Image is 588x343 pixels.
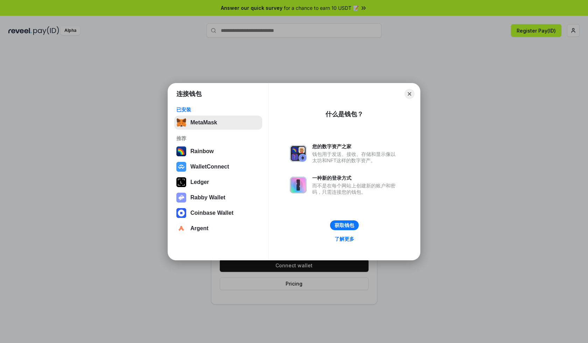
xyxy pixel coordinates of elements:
[190,179,209,185] div: Ledger
[405,89,414,99] button: Close
[190,225,209,232] div: Argent
[174,175,262,189] button: Ledger
[174,144,262,158] button: Rainbow
[174,221,262,235] button: Argent
[176,224,186,233] img: svg+xml,%3Csvg%20width%3D%2228%22%20height%3D%2228%22%20viewBox%3D%220%200%2028%2028%22%20fill%3D...
[330,234,358,243] a: 了解更多
[176,208,186,218] img: svg+xml,%3Csvg%20width%3D%2228%22%20height%3D%2228%22%20viewBox%3D%220%200%2028%2028%22%20fill%3D...
[312,183,399,195] div: 而不是在每个网站上创建新的账户和密码，只需连接您的钱包。
[176,107,260,113] div: 已安装
[176,177,186,187] img: svg+xml,%3Csvg%20xmlns%3D%22http%3A%2F%2Fwww.w3.org%2F2000%2Fsvg%22%20width%3D%2228%22%20height%3...
[290,145,307,162] img: svg+xml,%3Csvg%20xmlns%3D%22http%3A%2F%2Fwww.w3.org%2F2000%2Fsvg%22%20fill%3D%22none%22%20viewBox...
[176,118,186,128] img: svg+xml,%3Csvg%20fill%3D%22none%22%20height%3D%2233%22%20viewBox%3D%220%200%2035%2033%22%20width%...
[290,177,307,193] img: svg+xml,%3Csvg%20xmlns%3D%22http%3A%2F%2Fwww.w3.org%2F2000%2Fsvg%22%20fill%3D%22none%22%20viewBox...
[312,143,399,150] div: 您的数字资产之家
[190,210,233,216] div: Coinbase Wallet
[312,175,399,181] div: 一种新的登录方式
[335,236,354,242] div: 了解更多
[176,162,186,172] img: svg+xml,%3Csvg%20width%3D%2228%22%20height%3D%2228%22%20viewBox%3D%220%200%2028%2028%22%20fill%3D...
[176,135,260,142] div: 推荐
[190,164,229,170] div: WalletConnect
[190,194,225,201] div: Rabby Wallet
[174,191,262,205] button: Rabby Wallet
[325,110,363,118] div: 什么是钱包？
[335,222,354,228] div: 获取钱包
[330,220,359,230] button: 获取钱包
[174,116,262,130] button: MetaMask
[176,146,186,156] img: svg+xml,%3Csvg%20width%3D%22120%22%20height%3D%22120%22%20viewBox%3D%220%200%20120%20120%22%20fil...
[174,160,262,174] button: WalletConnect
[312,151,399,164] div: 钱包用于发送、接收、存储和显示像以太坊和NFT这样的数字资产。
[174,206,262,220] button: Coinbase Wallet
[190,148,214,155] div: Rainbow
[190,119,217,126] div: MetaMask
[176,193,186,203] img: svg+xml,%3Csvg%20xmlns%3D%22http%3A%2F%2Fwww.w3.org%2F2000%2Fsvg%22%20fill%3D%22none%22%20viewBox...
[176,90,202,98] h1: 连接钱包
